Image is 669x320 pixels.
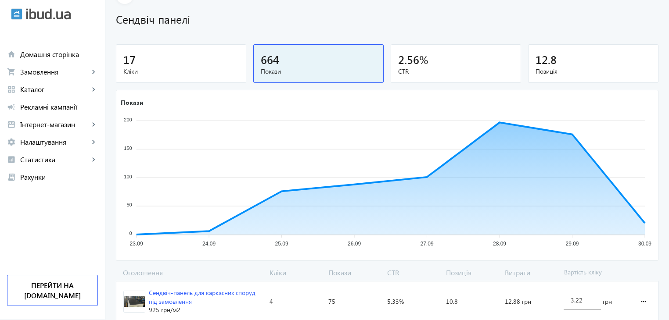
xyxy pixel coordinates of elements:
[129,231,132,236] tspan: 0
[536,67,651,76] span: Позиція
[20,173,98,181] span: Рахунки
[149,288,263,306] div: Сендвіч-панель для каркасних споруд під замовлення
[7,68,16,76] mat-icon: shopping_cart
[89,85,98,94] mat-icon: keyboard_arrow_right
[123,52,136,67] span: 17
[7,103,16,111] mat-icon: campaign
[20,103,98,111] span: Рекламні кампанії
[501,268,560,277] span: Витрати
[124,174,132,179] tspan: 100
[536,52,557,67] span: 12.8
[89,155,98,164] mat-icon: keyboard_arrow_right
[7,85,16,94] mat-icon: grid_view
[124,117,132,122] tspan: 200
[7,50,16,59] mat-icon: home
[124,146,132,151] tspan: 150
[325,268,384,277] span: Покази
[130,241,143,247] tspan: 23.09
[505,297,531,306] span: 12.88 грн
[419,52,428,67] span: %
[26,8,71,20] img: ibud_text.svg
[116,268,266,277] span: Оголошення
[493,241,506,247] tspan: 28.09
[7,173,16,181] mat-icon: receipt_long
[561,268,630,277] span: Вартість кліку
[328,297,335,306] span: 75
[202,241,216,247] tspan: 24.09
[116,11,658,27] h1: Сендвіч панелі
[121,98,144,107] text: Покази
[398,52,419,67] span: 2.56
[384,268,442,277] span: CTR
[638,241,651,247] tspan: 30.09
[565,241,579,247] tspan: 29.09
[261,67,376,76] span: Покази
[89,68,98,76] mat-icon: keyboard_arrow_right
[603,297,612,306] span: грн
[149,306,263,314] div: 925 грн /м2
[275,241,288,247] tspan: 25.09
[421,241,434,247] tspan: 27.09
[442,268,501,277] span: Позиція
[20,155,89,164] span: Статистика
[20,68,89,76] span: Замовлення
[446,297,458,306] span: 10.8
[638,291,649,312] mat-icon: more_horiz
[7,155,16,164] mat-icon: analytics
[20,85,89,94] span: Каталог
[123,67,239,76] span: Кліки
[7,138,16,146] mat-icon: settings
[398,67,514,76] span: CTR
[387,297,404,306] span: 5.33%
[266,268,325,277] span: Кліки
[89,120,98,129] mat-icon: keyboard_arrow_right
[7,120,16,129] mat-icon: storefront
[89,138,98,146] mat-icon: keyboard_arrow_right
[20,120,89,129] span: Інтернет-магазин
[261,52,279,67] span: 664
[348,241,361,247] tspan: 26.09
[126,203,132,208] tspan: 50
[270,297,273,306] span: 4
[20,50,98,59] span: Домашня сторінка
[7,275,98,306] a: Перейти на [DOMAIN_NAME]
[11,8,22,20] img: ibud.svg
[20,138,89,146] span: Налаштування
[124,291,145,312] img: 1437168caa4ada43a86436446447045-6ca3daf1e7.jpeg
